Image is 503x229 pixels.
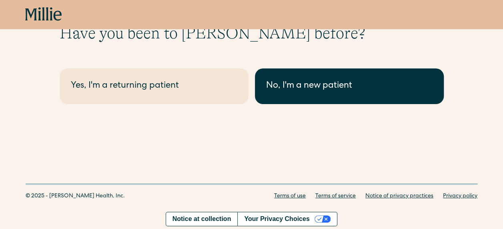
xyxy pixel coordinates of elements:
[26,192,125,201] div: © 2025 - [PERSON_NAME] Health, Inc.
[274,192,306,201] a: Terms of use
[166,212,238,226] a: Notice at collection
[315,192,356,201] a: Terms of service
[266,80,433,93] div: No, I'm a new patient
[71,80,237,93] div: Yes, I'm a returning patient
[443,192,477,201] a: Privacy policy
[237,212,337,226] button: Your Privacy Choices
[60,24,444,43] h1: Have you been to [PERSON_NAME] before?
[255,68,444,104] a: No, I'm a new patient
[365,192,433,201] a: Notice of privacy practices
[60,68,248,104] a: Yes, I'm a returning patient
